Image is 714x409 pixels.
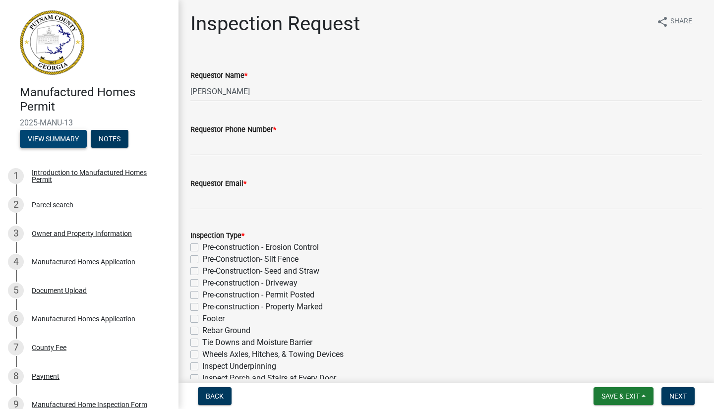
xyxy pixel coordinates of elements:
[32,373,59,380] div: Payment
[202,265,319,277] label: Pre-Construction- Seed and Straw
[202,301,323,313] label: Pre-construction - Property Marked
[190,72,247,79] label: Requestor Name
[32,258,135,265] div: Manufactured Homes Application
[20,135,87,143] wm-modal-confirm: Summary
[649,12,700,31] button: shareShare
[198,387,232,405] button: Back
[202,253,298,265] label: Pre-Construction- Silt Fence
[202,372,336,384] label: Inspect Porch and Stairs at Every Door
[20,10,84,75] img: Putnam County, Georgia
[32,401,147,408] div: Manufactured Home Inspection Form
[20,118,159,127] span: 2025-MANU-13
[594,387,654,405] button: Save & Exit
[190,126,276,133] label: Requestor Phone Number
[202,313,225,325] label: Footer
[669,392,687,400] span: Next
[202,241,319,253] label: Pre-construction - Erosion Control
[202,325,250,337] label: Rebar Ground
[20,85,171,114] h4: Manufactured Homes Permit
[8,340,24,355] div: 7
[32,344,66,351] div: County Fee
[8,197,24,213] div: 2
[661,387,695,405] button: Next
[190,12,360,36] h1: Inspection Request
[656,16,668,28] i: share
[91,135,128,143] wm-modal-confirm: Notes
[202,349,344,360] label: Wheels Axles, Hitches, & Towing Devices
[32,230,132,237] div: Owner and Property Information
[202,360,276,372] label: Inspect Underpinning
[670,16,692,28] span: Share
[8,311,24,327] div: 6
[8,168,24,184] div: 1
[8,368,24,384] div: 8
[202,277,297,289] label: Pre-construction - Driveway
[20,130,87,148] button: View Summary
[202,337,312,349] label: Tie Downs and Moisture Barrier
[8,226,24,241] div: 3
[32,315,135,322] div: Manufactured Homes Application
[206,392,224,400] span: Back
[202,289,314,301] label: Pre-construction - Permit Posted
[601,392,640,400] span: Save & Exit
[91,130,128,148] button: Notes
[32,287,87,294] div: Document Upload
[32,169,163,183] div: Introduction to Manufactured Homes Permit
[190,180,246,187] label: Requestor Email
[8,283,24,298] div: 5
[8,254,24,270] div: 4
[190,233,244,239] label: Inspection Type
[32,201,73,208] div: Parcel search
